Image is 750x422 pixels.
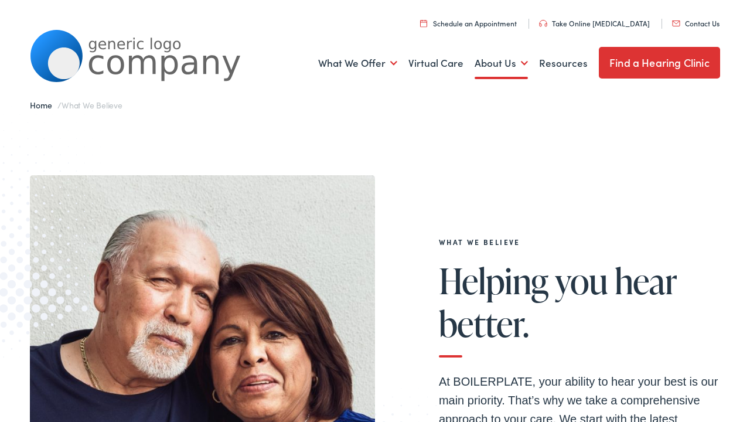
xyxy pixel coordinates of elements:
[539,42,588,85] a: Resources
[555,261,608,300] span: you
[439,238,720,246] h2: What We Believe
[420,19,427,27] img: utility icon
[439,304,529,343] span: better.
[615,261,677,300] span: hear
[318,42,397,85] a: What We Offer
[408,42,463,85] a: Virtual Care
[539,18,650,28] a: Take Online [MEDICAL_DATA]
[599,47,720,79] a: Find a Hearing Clinic
[420,18,517,28] a: Schedule an Appointment
[672,21,680,26] img: utility icon
[539,20,547,27] img: utility icon
[439,261,548,300] span: Helping
[475,42,528,85] a: About Us
[672,18,720,28] a: Contact Us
